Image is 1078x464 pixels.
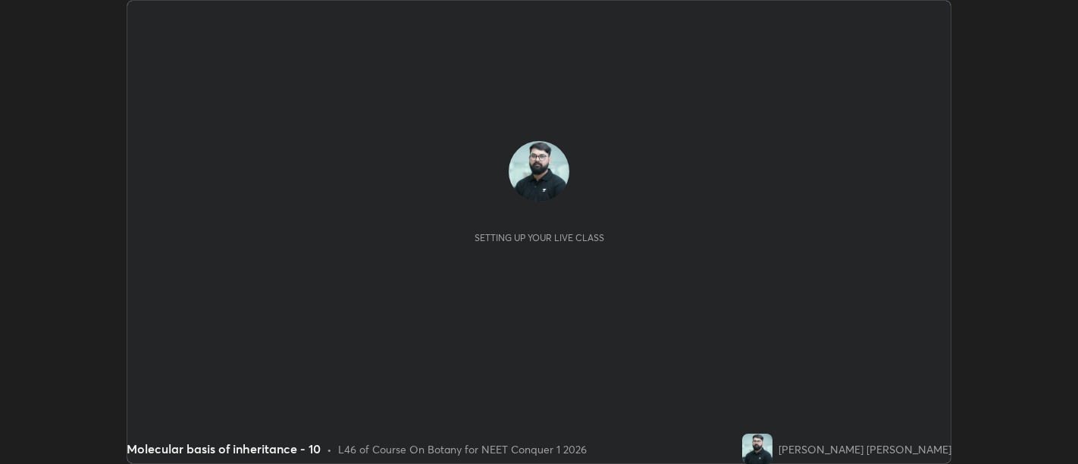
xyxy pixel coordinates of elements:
[127,440,321,458] div: Molecular basis of inheritance - 10
[509,141,569,202] img: 962a5ef9ae1549bc87716ea8f1eb62b1.jpg
[779,441,951,457] div: [PERSON_NAME] [PERSON_NAME]
[327,441,332,457] div: •
[742,434,772,464] img: 962a5ef9ae1549bc87716ea8f1eb62b1.jpg
[338,441,587,457] div: L46 of Course On Botany for NEET Conquer 1 2026
[475,232,604,243] div: Setting up your live class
